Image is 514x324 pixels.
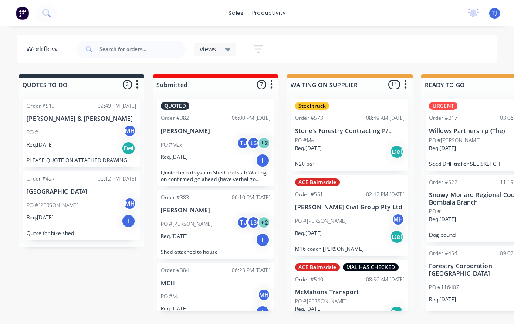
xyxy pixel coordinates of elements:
[232,114,271,122] div: 06:00 PM [DATE]
[429,215,456,223] p: Req. [DATE]
[16,7,29,20] img: Factory
[161,169,271,182] p: Quoted in old system Shed and slab Waiting on confirmed go ahead (have verbal go ahead from [PERS...
[390,306,404,320] div: Del
[232,266,271,274] div: 06:23 PM [DATE]
[291,99,408,171] div: Steel truckOrder #57308:49 AM [DATE]Stone's Forestry Contracting P/LPO #MattReq.[DATE]DelN20 bar
[161,114,189,122] div: Order #382
[161,232,188,240] p: Req. [DATE]
[429,178,457,186] div: Order #522
[256,305,270,319] div: I
[161,153,188,161] p: Req. [DATE]
[27,175,55,183] div: Order #427
[295,217,347,225] p: PO #[PERSON_NAME]
[429,136,481,144] p: PO #[PERSON_NAME]
[27,214,54,222] p: Req. [DATE]
[295,204,405,211] p: [PERSON_NAME] Civil Group Pty Ltd
[256,153,270,167] div: I
[295,297,347,305] p: PO #[PERSON_NAME]
[161,293,181,300] p: PO #Mal
[161,280,271,287] p: MCH
[295,229,322,237] p: Req. [DATE]
[237,136,250,150] div: TJ
[366,191,405,198] div: 02:42 PM [DATE]
[256,233,270,247] div: I
[492,9,497,17] span: TJ
[343,263,399,271] div: MAL HAS CHECKED
[429,144,456,152] p: Req. [DATE]
[295,305,322,313] p: Req. [DATE]
[257,288,271,301] div: MH
[23,171,140,240] div: Order #42706:12 PM [DATE][GEOGRAPHIC_DATA]PO #[PERSON_NAME]MHReq.[DATE]IQuote for bike shed
[27,188,136,195] p: [GEOGRAPHIC_DATA]
[200,44,216,54] span: Views
[429,102,457,110] div: URGENT
[161,102,189,110] div: QUOTED
[27,129,38,136] p: PO #
[161,207,271,214] p: [PERSON_NAME]
[429,208,441,215] p: PO #
[247,136,260,150] div: LS
[123,197,136,210] div: MH
[23,99,140,167] div: Order #51302:49 PM [DATE][PERSON_NAME] & [PERSON_NAME]PO #MHReq.[DATE]DelPLEASE QUOTE ON ATTACHED...
[295,246,405,252] p: M16 coach [PERSON_NAME]
[295,178,340,186] div: ACE Bairnsdale
[429,296,456,304] p: Req. [DATE]
[161,220,213,228] p: PO #[PERSON_NAME]
[247,216,260,229] div: LS
[390,230,404,244] div: Del
[161,141,182,149] p: PO #Max
[27,201,78,209] p: PO #[PERSON_NAME]
[295,191,323,198] div: Order #551
[157,99,274,186] div: QUOTEDOrder #38206:00 PM [DATE][PERSON_NAME]PO #MaxTJLS+2Req.[DATE]IQuoted in old system Shed and...
[295,276,323,283] div: Order #540
[27,141,54,149] p: Req. [DATE]
[295,127,405,135] p: Stone's Forestry Contracting P/L
[99,41,186,58] input: Search for orders...
[224,7,248,20] div: sales
[257,216,271,229] div: + 2
[366,114,405,122] div: 08:49 AM [DATE]
[26,44,62,55] div: Workflow
[122,214,135,228] div: I
[429,249,457,257] div: Order #454
[98,175,136,183] div: 06:12 PM [DATE]
[161,266,189,274] div: Order #384
[295,102,329,110] div: Steel truck
[295,144,322,152] p: Req. [DATE]
[295,289,405,296] p: McMahons Transport
[27,102,55,110] div: Order #513
[429,114,457,122] div: Order #217
[291,175,408,256] div: ACE BairnsdaleOrder #55102:42 PM [DATE][PERSON_NAME] Civil Group Pty LtdPO #[PERSON_NAME]MHReq.[D...
[157,190,274,259] div: Order #38306:10 PM [DATE][PERSON_NAME]PO #[PERSON_NAME]TJLS+2Req.[DATE]IShed attached to house
[295,160,405,167] p: N20 bar
[390,145,404,159] div: Del
[161,249,271,255] p: Shed attached to house
[257,136,271,150] div: + 2
[161,194,189,201] div: Order #383
[27,157,136,164] p: PLEASE QUOTE ON ATTACHED DRAWING
[237,216,250,229] div: TJ
[232,194,271,201] div: 06:10 PM [DATE]
[248,7,290,20] div: productivity
[392,213,405,226] div: MH
[27,115,136,123] p: [PERSON_NAME] & [PERSON_NAME]
[295,263,340,271] div: ACE Bairnsdale
[429,283,459,291] p: PO #116407
[161,305,188,313] p: Req. [DATE]
[295,114,323,122] div: Order #573
[123,124,136,137] div: MH
[295,136,317,144] p: PO #Matt
[122,141,135,155] div: Del
[366,276,405,283] div: 08:56 AM [DATE]
[98,102,136,110] div: 02:49 PM [DATE]
[27,230,136,236] p: Quote for bike shed
[161,127,271,135] p: [PERSON_NAME]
